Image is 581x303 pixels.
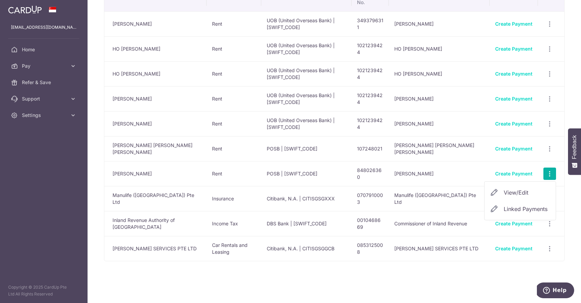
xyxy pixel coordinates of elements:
td: UOB (United Overseas Bank) | [SWIFT_CODE] [261,36,351,61]
td: 1021239424 [352,111,389,136]
td: Rent [207,111,262,136]
td: 3493796311 [352,11,389,36]
span: Home [22,46,67,53]
td: 0707910003 [352,186,389,211]
span: View/Edit [504,188,550,197]
a: Create Payment [495,246,532,251]
span: translation missing: en.user_payees.user_payee_list.linked_payments [504,206,547,212]
td: POSB | [SWIFT_CODE] [261,136,351,161]
span: Support [22,95,67,102]
td: [PERSON_NAME] [389,111,490,136]
td: HO [PERSON_NAME] [104,61,207,86]
a: Create Payment [495,221,532,226]
td: [PERSON_NAME] [389,86,490,111]
td: Rent [207,11,262,36]
td: Commissioner of Inland Revenue [389,211,490,236]
td: Citibank, N.A. | CITISGSGGCB [261,236,351,261]
a: Create Payment [495,46,532,52]
td: 0010468669 [352,211,389,236]
td: Manulife ([GEOGRAPHIC_DATA]) Pte Ltd [389,186,490,211]
td: [PERSON_NAME] [104,161,207,186]
td: Rent [207,61,262,86]
td: HO [PERSON_NAME] [104,36,207,61]
a: Linked Payments [485,201,556,217]
td: [PERSON_NAME] [PERSON_NAME] [PERSON_NAME] [104,136,207,161]
button: Feedback - Show survey [568,128,581,175]
td: 0853125008 [352,236,389,261]
td: HO [PERSON_NAME] [389,36,490,61]
td: UOB (United Overseas Bank) | [SWIFT_CODE] [261,11,351,36]
td: Inland Revenue Authority of [GEOGRAPHIC_DATA] [104,211,207,236]
iframe: Opens a widget where you can find more information [537,282,574,300]
td: Income Tax [207,211,262,236]
span: Refer & Save [22,79,67,86]
td: [PERSON_NAME] [104,11,207,36]
td: DBS Bank | [SWIFT_CODE] [261,211,351,236]
span: Pay [22,63,67,69]
td: UOB (United Overseas Bank) | [SWIFT_CODE] [261,111,351,136]
td: HO [PERSON_NAME] [389,61,490,86]
td: [PERSON_NAME] SERVICES PTE LTD [389,236,490,261]
td: 1021239424 [352,36,389,61]
td: [PERSON_NAME] [PERSON_NAME] [PERSON_NAME] [389,136,490,161]
td: UOB (United Overseas Bank) | [SWIFT_CODE] [261,61,351,86]
td: [PERSON_NAME] [104,111,207,136]
td: Car Rentals and Leasing [207,236,262,261]
td: [PERSON_NAME] [104,86,207,111]
td: 1021239424 [352,86,389,111]
a: Create Payment [495,71,532,77]
td: UOB (United Overseas Bank) | [SWIFT_CODE] [261,86,351,111]
td: Manulife ([GEOGRAPHIC_DATA]) Pte Ltd [104,186,207,211]
a: Create Payment [495,146,532,151]
td: 848026360 [352,161,389,186]
a: Create Payment [495,21,532,27]
td: [PERSON_NAME] [389,11,490,36]
img: CardUp [8,5,42,14]
td: Insurance [207,186,262,211]
td: 1021239424 [352,61,389,86]
p: [EMAIL_ADDRESS][DOMAIN_NAME] [11,24,77,31]
span: Feedback [571,135,578,159]
td: Rent [207,136,262,161]
td: 107248021 [352,136,389,161]
td: Citibank, N.A. | CITISGSGXXX [261,186,351,211]
a: Create Payment [495,96,532,102]
td: [PERSON_NAME] [389,161,490,186]
td: Rent [207,161,262,186]
td: [PERSON_NAME] SERVICES PTE LTD [104,236,207,261]
span: Settings [22,112,67,119]
a: Create Payment [495,121,532,127]
td: Rent [207,36,262,61]
td: POSB | [SWIFT_CODE] [261,161,351,186]
td: Rent [207,86,262,111]
a: Create Payment [495,171,532,176]
a: View/Edit [485,184,556,201]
